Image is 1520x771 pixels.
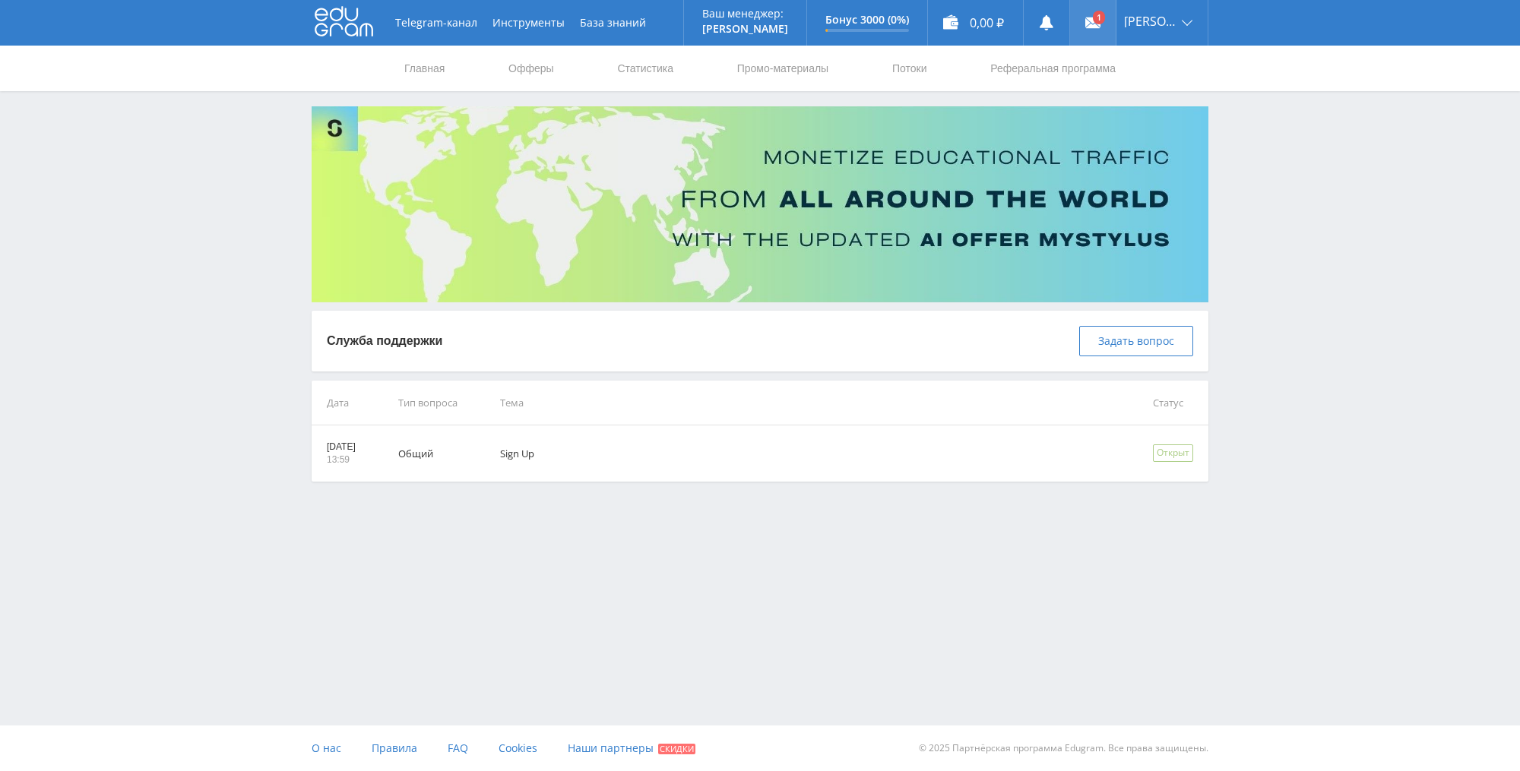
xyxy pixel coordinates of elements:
span: Правила [372,741,417,755]
img: Banner [312,106,1208,302]
td: Дата [312,381,377,425]
a: Промо-материалы [736,46,830,91]
a: Cookies [499,725,537,771]
p: [PERSON_NAME] [702,23,788,35]
a: О нас [312,725,341,771]
a: Главная [403,46,446,91]
span: Скидки [658,744,695,754]
span: Задать вопрос [1098,335,1174,347]
span: [PERSON_NAME] [1124,15,1177,27]
p: Служба поддержки [327,333,442,349]
td: Статус [1132,381,1208,425]
td: Тип вопроса [377,381,479,425]
div: Открыт [1153,444,1193,462]
td: Общий [377,425,479,482]
p: [DATE] [327,441,356,453]
a: Статистика [616,46,675,91]
p: 13:59 [327,453,356,466]
span: О нас [312,741,341,755]
td: Тема [479,381,1132,425]
a: Реферальная программа [989,46,1117,91]
div: © 2025 Партнёрская программа Edugram. Все права защищены. [768,725,1208,771]
a: Правила [372,725,417,771]
span: Cookies [499,741,537,755]
a: Офферы [507,46,556,91]
a: FAQ [448,725,468,771]
a: Наши партнеры Скидки [568,725,695,771]
span: FAQ [448,741,468,755]
a: Потоки [891,46,929,91]
button: Задать вопрос [1079,326,1193,356]
p: Бонус 3000 (0%) [825,14,909,26]
td: Sign Up [479,425,1132,482]
p: Ваш менеджер: [702,8,788,20]
span: Наши партнеры [568,741,654,755]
